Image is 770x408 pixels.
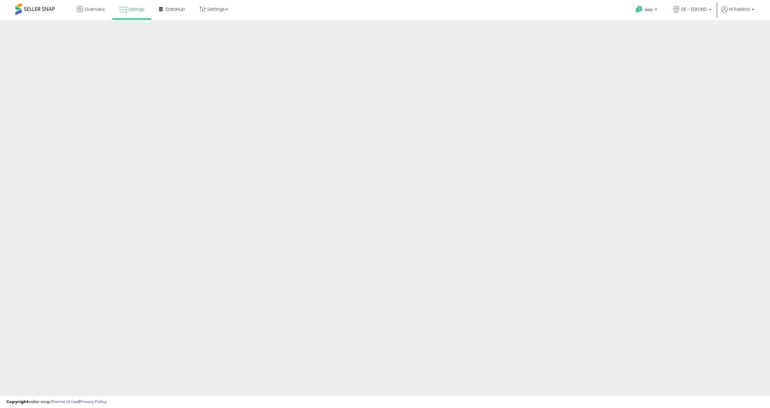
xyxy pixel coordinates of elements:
[721,6,754,20] a: Hi Edelind
[129,6,145,12] span: Listings
[681,6,707,12] span: DE - EDELIND
[631,1,663,20] a: Help
[729,6,750,12] span: Hi Edelind
[635,6,643,13] i: Get Help
[85,6,105,12] span: Overview
[645,7,653,12] span: Help
[166,6,185,12] span: DataHub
